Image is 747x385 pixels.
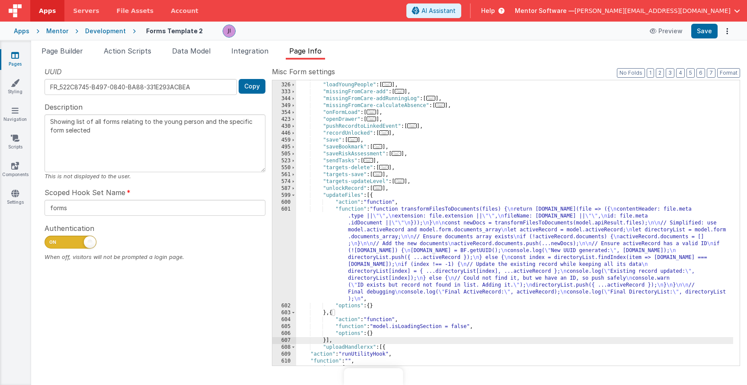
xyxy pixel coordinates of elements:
[272,365,296,372] div: 611
[272,109,296,116] div: 354
[272,158,296,164] div: 523
[686,68,695,78] button: 5
[392,151,401,156] span: ...
[41,47,83,55] span: Page Builder
[172,47,211,55] span: Data Model
[272,303,296,309] div: 602
[721,25,733,37] button: Options
[272,206,296,303] div: 601
[481,6,495,15] span: Help
[367,110,376,114] span: ...
[395,89,404,94] span: ...
[435,103,445,107] span: ...
[146,28,203,34] h4: Forms Template 2
[707,68,715,78] button: 7
[382,82,392,87] span: ...
[272,358,296,365] div: 610
[272,151,296,158] div: 505
[45,253,265,261] div: When off, visitors will not be prompted a login page.
[272,178,296,185] div: 574
[647,68,654,78] button: 1
[696,68,705,78] button: 6
[373,172,383,177] span: ...
[272,66,335,77] span: Misc Form settings
[272,95,296,102] div: 344
[406,3,461,18] button: AI Assistant
[272,316,296,323] div: 604
[272,351,296,358] div: 609
[515,6,575,15] span: Mentor Software —
[45,102,83,112] span: Description
[617,68,645,78] button: No Folds
[426,96,436,101] span: ...
[407,123,417,128] span: ...
[45,187,125,198] span: Scoped Hook Set Name
[272,337,296,344] div: 607
[421,6,456,15] span: AI Assistant
[717,68,740,78] button: Format
[272,330,296,337] div: 606
[73,6,99,15] span: Servers
[515,6,740,15] button: Mentor Software — [PERSON_NAME][EMAIL_ADDRESS][DOMAIN_NAME]
[14,27,29,35] div: Apps
[289,47,322,55] span: Page Info
[367,117,376,121] span: ...
[104,47,151,55] span: Action Scripts
[645,24,688,38] button: Preview
[272,102,296,109] div: 349
[272,130,296,137] div: 446
[656,68,664,78] button: 2
[272,164,296,171] div: 550
[45,172,265,180] div: This is not displayed to the user.
[379,130,389,135] span: ...
[272,309,296,316] div: 603
[85,27,126,35] div: Development
[348,137,358,142] span: ...
[272,323,296,330] div: 605
[45,223,94,234] span: Authentication
[272,192,296,199] div: 599
[676,68,685,78] button: 4
[691,24,718,38] button: Save
[46,27,68,35] div: Mentor
[239,79,265,94] button: Copy
[395,179,404,183] span: ...
[364,158,373,163] span: ...
[272,185,296,192] div: 587
[272,144,296,151] div: 495
[379,165,389,170] span: ...
[373,144,383,149] span: ...
[272,171,296,178] div: 561
[231,47,268,55] span: Integration
[272,123,296,130] div: 430
[117,6,154,15] span: File Assets
[272,88,296,95] div: 333
[272,137,296,144] div: 459
[272,344,296,351] div: 608
[666,68,674,78] button: 3
[39,6,56,15] span: Apps
[272,116,296,123] div: 423
[575,6,731,15] span: [PERSON_NAME][EMAIL_ADDRESS][DOMAIN_NAME]
[223,25,235,37] img: 6c3d48e323fef8557f0b76cc516e01c7
[45,66,62,77] span: UUID
[373,186,383,190] span: ...
[272,199,296,206] div: 600
[272,82,296,88] div: 326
